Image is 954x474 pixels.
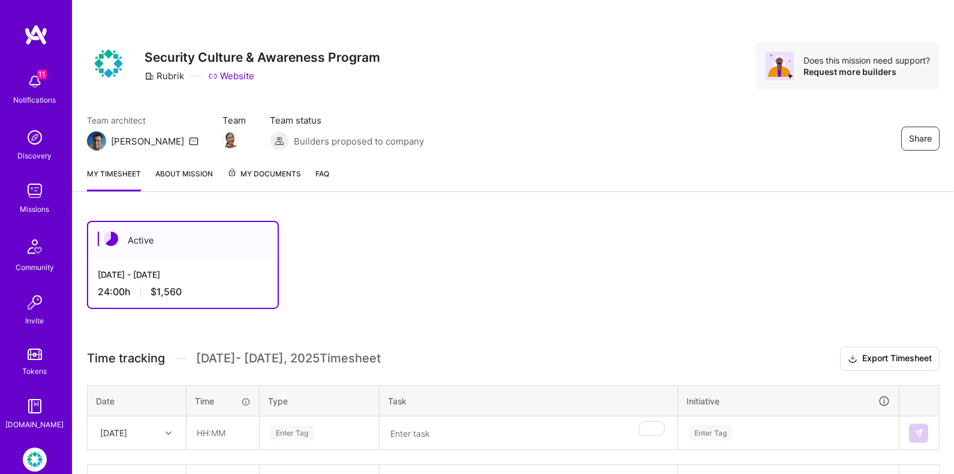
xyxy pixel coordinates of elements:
[145,50,380,65] h3: Security Culture & Awareness Program
[803,55,930,66] div: Does this mission need support?
[87,42,130,85] img: Company Logo
[260,385,380,416] th: Type
[6,418,64,431] div: [DOMAIN_NAME]
[14,94,56,106] div: Notifications
[20,448,50,472] a: Rubrik: Security Culture & Awareness Program
[20,232,49,261] img: Community
[145,71,154,81] i: icon CompanyGray
[840,347,940,371] button: Export Timesheet
[208,70,254,82] a: Website
[23,179,47,203] img: teamwork
[104,232,118,246] img: Active
[20,203,50,215] div: Missions
[16,261,54,274] div: Community
[98,268,268,281] div: [DATE] - [DATE]
[222,114,246,127] span: Team
[221,130,239,148] img: Team Member Avatar
[294,135,424,148] span: Builders proposed to company
[23,125,47,149] img: discovery
[100,427,127,439] div: [DATE]
[687,394,890,408] div: Initiative
[98,286,268,298] div: 24:00 h
[315,167,329,191] a: FAQ
[848,353,857,365] i: icon Download
[195,395,251,407] div: Time
[87,167,141,191] a: My timesheet
[270,131,289,151] img: Builders proposed to company
[145,70,184,82] div: Rubrik
[270,114,424,127] span: Team status
[227,167,301,191] a: My Documents
[165,430,171,436] i: icon Chevron
[765,52,794,80] img: Avatar
[111,135,184,148] div: [PERSON_NAME]
[227,167,301,181] span: My Documents
[37,70,47,79] span: 11
[196,351,381,366] span: [DATE] - [DATE] , 2025 Timesheet
[381,418,676,449] textarea: To enrich screen reader interactions, please activate Accessibility in Grammarly extension settings
[18,149,52,162] div: Discovery
[189,136,198,146] i: icon Mail
[87,114,198,127] span: Team architect
[87,351,165,366] span: Time tracking
[909,133,932,145] span: Share
[688,424,733,442] div: Enter Tag
[88,222,278,259] div: Active
[901,127,940,151] button: Share
[155,167,213,191] a: About Mission
[23,448,47,472] img: Rubrik: Security Culture & Awareness Program
[87,131,106,151] img: Team Architect
[151,286,182,298] span: $1,560
[24,24,48,46] img: logo
[270,424,314,442] div: Enter Tag
[28,349,42,360] img: tokens
[23,290,47,314] img: Invite
[380,385,678,416] th: Task
[222,129,238,149] a: Team Member Avatar
[187,417,258,449] input: HH:MM
[88,385,186,416] th: Date
[803,66,930,77] div: Request more builders
[23,70,47,94] img: bell
[23,394,47,418] img: guide book
[26,314,44,327] div: Invite
[914,428,923,438] img: Submit
[23,365,47,377] div: Tokens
